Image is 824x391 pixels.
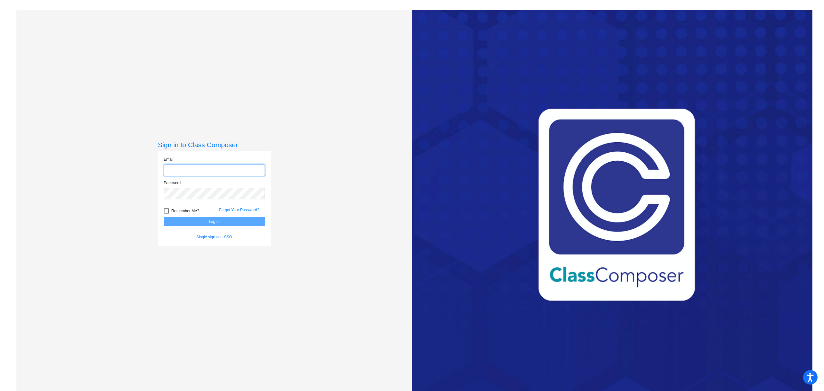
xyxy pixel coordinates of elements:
[172,207,199,215] span: Remember Me?
[219,208,259,212] a: Forgot Your Password?
[164,180,181,186] label: Password
[164,217,265,226] button: Log In
[158,141,271,149] h3: Sign in to Class Composer
[164,157,173,162] label: Email
[196,235,232,239] a: Single sign on - SSO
